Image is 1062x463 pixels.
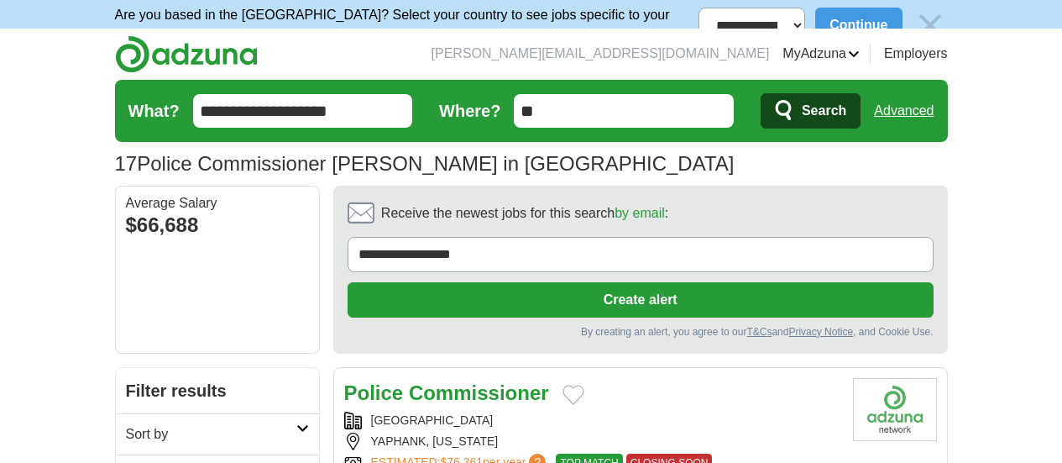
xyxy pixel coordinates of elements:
[344,381,404,404] strong: Police
[348,324,934,339] div: By creating an alert, you agree to our and , and Cookie Use.
[874,94,934,128] a: Advanced
[853,378,937,441] img: Suffolk County Community College logo
[409,381,549,404] strong: Commissioner
[126,210,309,240] div: $66,688
[115,5,698,45] p: Are you based in the [GEOGRAPHIC_DATA]? Select your country to see jobs specific to your location.
[746,326,772,338] a: T&Cs
[116,413,319,455] a: Sort by
[884,44,948,64] a: Employers
[128,98,180,124] label: What?
[761,93,861,129] button: Search
[126,197,309,210] div: Average Salary
[126,424,296,445] h2: Sort by
[802,94,846,128] span: Search
[788,326,853,338] a: Privacy Notice
[439,98,500,124] label: Where?
[815,8,902,43] button: Continue
[348,282,934,318] button: Create alert
[913,8,948,43] img: icon_close_no_bg.svg
[782,44,860,64] a: MyAdzuna
[115,152,735,175] h1: Police Commissioner [PERSON_NAME] in [GEOGRAPHIC_DATA]
[371,413,494,427] a: [GEOGRAPHIC_DATA]
[115,149,138,179] span: 17
[381,203,668,224] span: Receive the newest jobs for this search :
[116,368,319,413] h2: Filter results
[562,385,584,405] button: Add to favorite jobs
[615,206,665,220] a: by email
[344,433,840,450] div: YAPHANK, [US_STATE]
[115,35,258,73] img: Adzuna logo
[432,44,770,64] li: [PERSON_NAME][EMAIL_ADDRESS][DOMAIN_NAME]
[344,381,549,404] a: Police Commissioner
